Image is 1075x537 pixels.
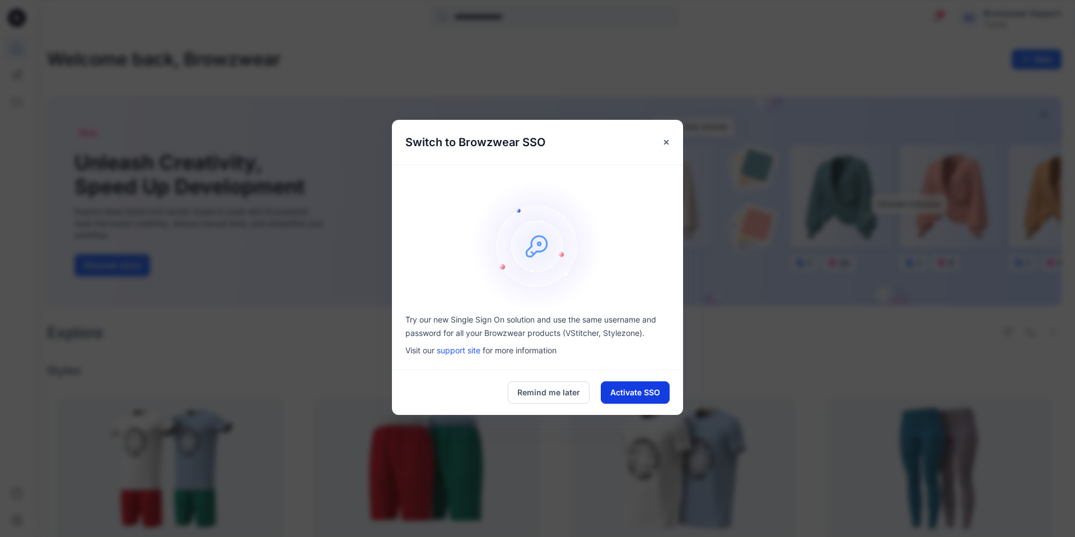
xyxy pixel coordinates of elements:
p: Visit our for more information [405,344,670,356]
img: onboarding-sz2.46497b1a466840e1406823e529e1e164.svg [470,179,605,313]
button: Activate SSO [601,381,670,404]
h5: Switch to Browzwear SSO [392,120,559,165]
p: Try our new Single Sign On solution and use the same username and password for all your Browzwear... [405,313,670,340]
button: Close [656,132,676,152]
button: Remind me later [508,381,590,404]
a: support site [437,345,480,355]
